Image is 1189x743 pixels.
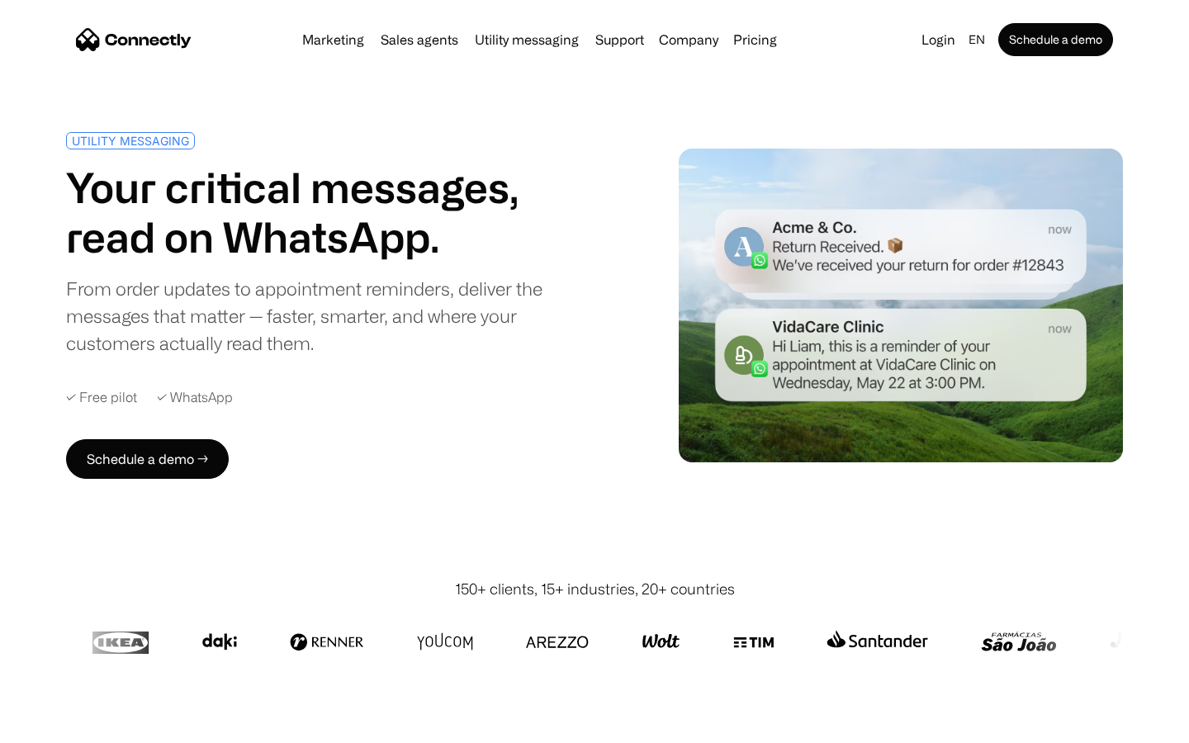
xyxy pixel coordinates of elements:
a: Sales agents [374,33,465,46]
a: Schedule a demo → [66,439,229,479]
a: Utility messaging [468,33,585,46]
a: Login [915,28,962,51]
a: Pricing [727,33,784,46]
div: Company [659,28,718,51]
h1: Your critical messages, read on WhatsApp. [66,163,588,262]
a: Support [589,33,651,46]
a: Schedule a demo [998,23,1113,56]
aside: Language selected: English [17,712,99,737]
div: ✓ WhatsApp [157,390,233,405]
div: From order updates to appointment reminders, deliver the messages that matter — faster, smarter, ... [66,275,588,357]
ul: Language list [33,714,99,737]
div: ✓ Free pilot [66,390,137,405]
div: UTILITY MESSAGING [72,135,189,147]
div: en [969,28,985,51]
a: Marketing [296,33,371,46]
div: 150+ clients, 15+ industries, 20+ countries [455,578,735,600]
